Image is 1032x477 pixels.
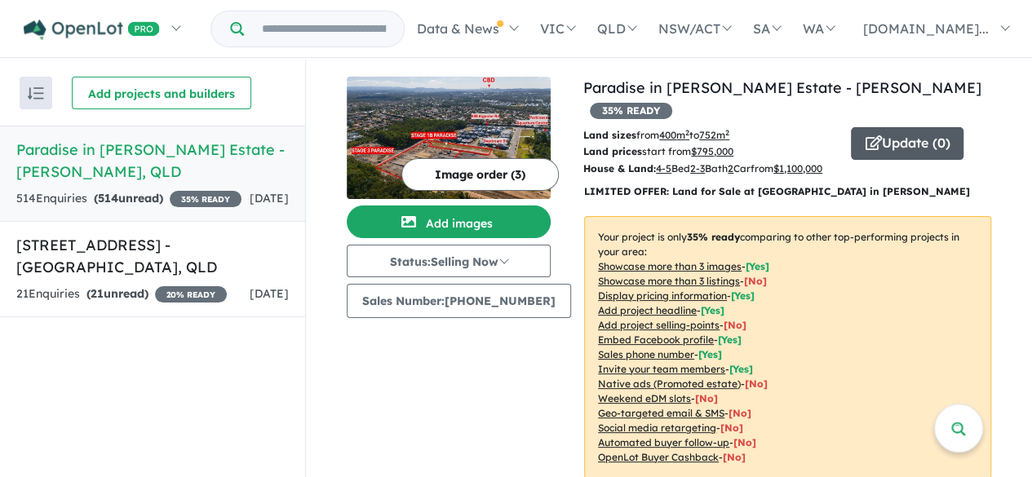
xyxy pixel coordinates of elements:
u: OpenLot Buyer Cashback [598,451,719,463]
u: Geo-targeted email & SMS [598,407,724,419]
u: Sales phone number [598,348,694,360]
img: Paradise in Parkinson Estate - Parkinson [347,77,551,199]
button: Image order (3) [401,158,559,191]
u: Weekend eDM slots [598,392,691,404]
u: 4-5 [656,162,671,174]
u: Add project headline [598,304,697,316]
span: [DATE] [250,286,289,301]
span: [ Yes ] [731,289,755,302]
a: Paradise in [PERSON_NAME] Estate - [PERSON_NAME] [583,78,981,97]
p: LIMITED OFFER: Land for Sale at [GEOGRAPHIC_DATA] in [PERSON_NAME] [584,183,991,200]
p: start from [583,144,839,160]
u: 2 [728,162,733,174]
h5: Paradise in [PERSON_NAME] Estate - [PERSON_NAME] , QLD [16,139,289,183]
span: [ Yes ] [718,333,742,346]
span: [ Yes ] [698,348,722,360]
span: [DOMAIN_NAME]... [863,20,989,37]
span: [ Yes ] [746,260,769,272]
button: Add projects and builders [72,77,251,109]
u: Social media retargeting [598,422,716,434]
u: Showcase more than 3 images [598,260,742,272]
strong: ( unread) [94,191,163,205]
u: 400 m [659,129,689,141]
span: to [689,129,729,141]
span: [No] [720,422,743,434]
p: Bed Bath Car from [583,161,839,177]
span: [DATE] [250,191,289,205]
span: 35 % READY [170,191,241,207]
u: Display pricing information [598,289,727,302]
b: House & Land: [583,162,656,174]
span: [No] [723,451,746,463]
p: from [583,127,839,144]
u: $ 1,100,000 [773,162,822,174]
div: 21 Enquir ies [16,285,227,304]
img: Openlot PRO Logo White [24,20,160,40]
u: Showcase more than 3 listings [598,275,740,287]
span: 21 [91,286,104,301]
u: 2-3 [690,162,705,174]
img: sort.svg [28,87,44,99]
span: 35 % READY [590,103,672,119]
span: [No] [695,392,718,404]
sup: 2 [725,128,729,137]
span: [ No ] [744,275,767,287]
sup: 2 [685,128,689,137]
u: Automated buyer follow-up [598,436,729,448]
span: [No] [729,407,751,419]
u: Embed Facebook profile [598,333,714,346]
span: [ No ] [724,319,746,331]
span: 514 [98,191,118,205]
b: Land prices [583,145,642,157]
b: Land sizes [583,129,636,141]
span: 20 % READY [155,286,227,303]
b: 35 % ready [687,231,740,243]
u: $ 795,000 [691,145,733,157]
u: 752 m [699,129,729,141]
button: Update (0) [851,127,963,160]
div: 514 Enquir ies [16,189,241,209]
u: Native ads (Promoted estate) [598,378,741,390]
span: [ Yes ] [729,363,753,375]
button: Status:Selling Now [347,245,551,277]
h5: [STREET_ADDRESS] - [GEOGRAPHIC_DATA] , QLD [16,234,289,278]
span: [ Yes ] [701,304,724,316]
input: Try estate name, suburb, builder or developer [247,11,401,46]
strong: ( unread) [86,286,148,301]
u: Invite your team members [598,363,725,375]
u: Add project selling-points [598,319,720,331]
button: Add images [347,205,551,238]
button: Sales Number:[PHONE_NUMBER] [347,284,571,318]
span: [No] [733,436,756,448]
span: [No] [745,378,768,390]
